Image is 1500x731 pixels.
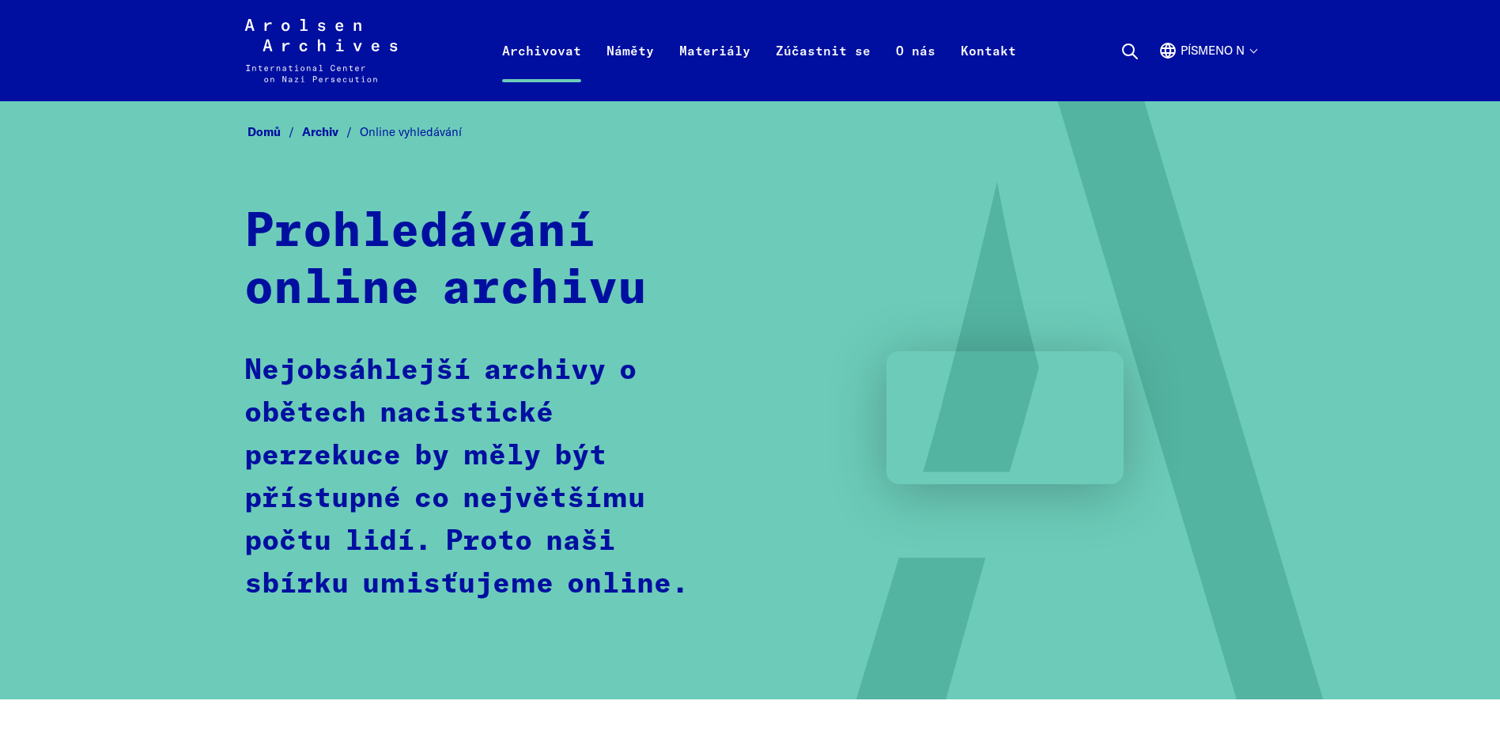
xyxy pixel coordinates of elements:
[247,124,302,139] a: Domů
[883,38,948,101] a: O nás
[489,19,1029,82] nav: Primární
[302,124,360,139] a: Archiv
[667,38,763,101] a: Materiály
[360,124,462,139] span: Online vyhledávání
[244,209,647,313] strong: Prohledávání online archivu
[948,38,1029,101] a: Kontakt
[1181,44,1245,57] font: písmeno n
[244,120,1256,145] nav: Strouhanka
[244,350,723,606] p: Nejobsáhlejší archivy o obětech nacistické perzekuce by měly být přístupné co největšímu počtu li...
[594,38,667,101] a: Náměty
[489,38,594,101] a: Archivovat
[763,38,883,101] a: Zúčastnit se
[1158,41,1256,98] button: angličtina, výběr jazyka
